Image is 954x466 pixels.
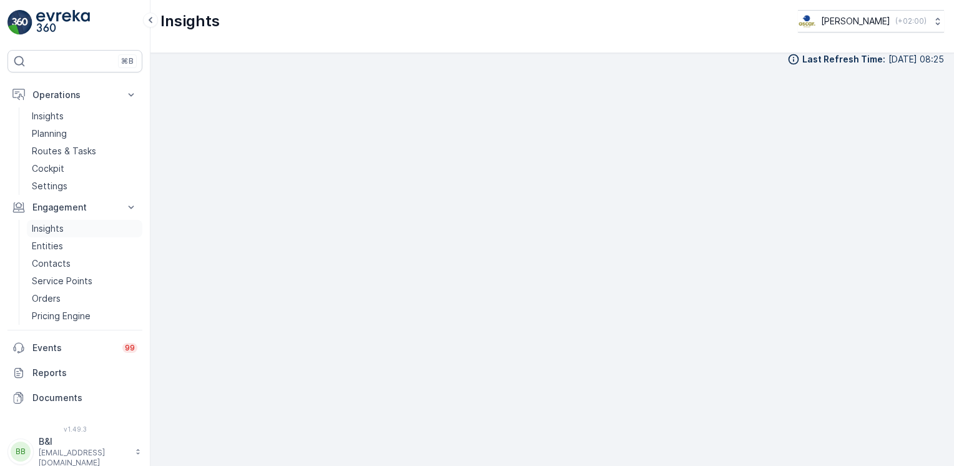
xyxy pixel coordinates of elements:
[7,425,142,433] span: v 1.49.3
[7,385,142,410] a: Documents
[27,255,142,272] a: Contacts
[36,10,90,35] img: logo_light-DOdMpM7g.png
[27,177,142,195] a: Settings
[121,56,134,66] p: ⌘B
[32,110,64,122] p: Insights
[32,292,61,305] p: Orders
[821,15,890,27] p: [PERSON_NAME]
[802,53,885,66] p: Last Refresh Time :
[32,275,92,287] p: Service Points
[27,107,142,125] a: Insights
[27,290,142,307] a: Orders
[27,307,142,325] a: Pricing Engine
[7,335,142,360] a: Events99
[7,10,32,35] img: logo
[32,89,117,101] p: Operations
[27,220,142,237] a: Insights
[11,442,31,462] div: BB
[32,257,71,270] p: Contacts
[32,222,64,235] p: Insights
[27,142,142,160] a: Routes & Tasks
[32,392,137,404] p: Documents
[888,53,944,66] p: [DATE] 08:25
[27,237,142,255] a: Entities
[32,180,67,192] p: Settings
[27,160,142,177] a: Cockpit
[32,127,67,140] p: Planning
[32,240,63,252] p: Entities
[32,367,137,379] p: Reports
[125,343,135,353] p: 99
[32,310,91,322] p: Pricing Engine
[7,360,142,385] a: Reports
[895,16,927,26] p: ( +02:00 )
[32,162,64,175] p: Cockpit
[32,342,115,354] p: Events
[27,125,142,142] a: Planning
[32,201,117,214] p: Engagement
[798,10,944,32] button: [PERSON_NAME](+02:00)
[32,145,96,157] p: Routes & Tasks
[7,195,142,220] button: Engagement
[7,82,142,107] button: Operations
[160,11,220,31] p: Insights
[798,14,816,28] img: basis-logo_rgb2x.png
[39,435,129,448] p: B&I
[27,272,142,290] a: Service Points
